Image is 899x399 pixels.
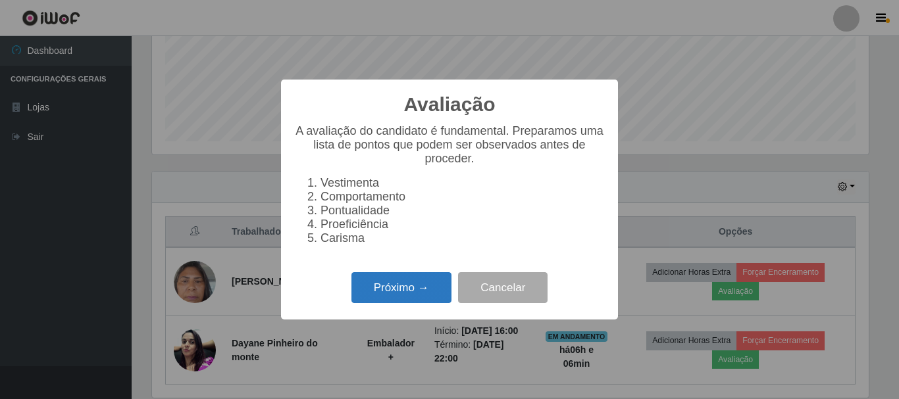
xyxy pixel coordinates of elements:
[321,190,605,204] li: Comportamento
[294,124,605,166] p: A avaliação do candidato é fundamental. Preparamos uma lista de pontos que podem ser observados a...
[321,204,605,218] li: Pontualidade
[404,93,496,116] h2: Avaliação
[351,272,451,303] button: Próximo →
[321,231,605,245] li: Carisma
[458,272,548,303] button: Cancelar
[321,218,605,231] li: Proeficiência
[321,176,605,190] li: Vestimenta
